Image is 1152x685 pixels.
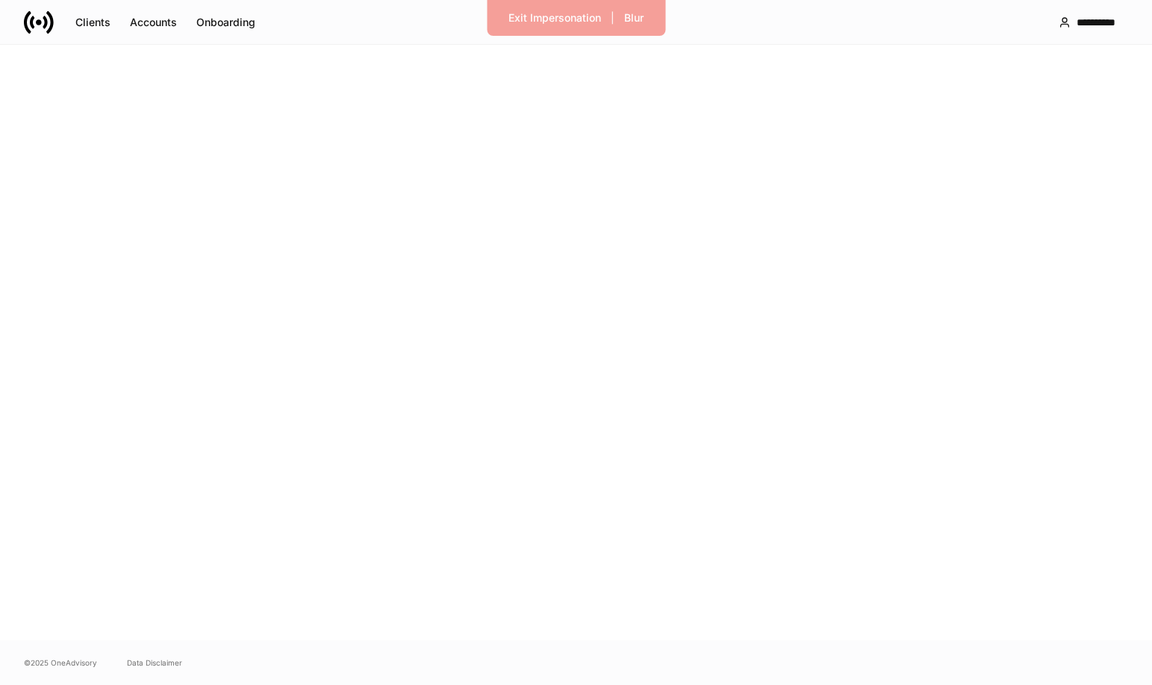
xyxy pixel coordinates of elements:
div: Exit Impersonation [508,10,601,25]
div: Accounts [130,15,177,30]
div: Onboarding [196,15,255,30]
div: Clients [75,15,110,30]
button: Clients [66,10,120,34]
div: Blur [624,10,644,25]
button: Accounts [120,10,187,34]
a: Data Disclaimer [127,657,182,669]
span: © 2025 OneAdvisory [24,657,97,669]
button: Exit Impersonation [499,6,611,30]
button: Onboarding [187,10,265,34]
button: Blur [614,6,653,30]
